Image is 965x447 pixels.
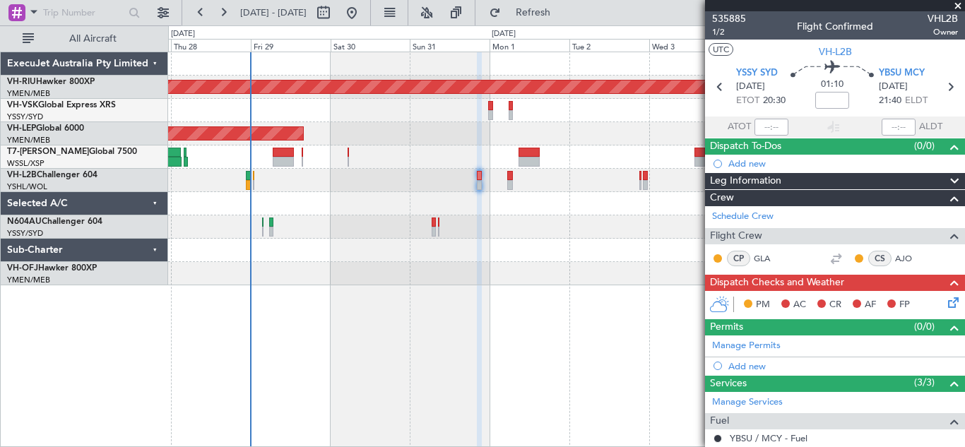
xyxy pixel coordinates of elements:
span: AC [793,298,806,312]
a: YSHL/WOL [7,181,47,192]
div: CP [727,251,750,266]
span: 01:10 [821,78,843,92]
span: Dispatch To-Dos [710,138,781,155]
span: (3/3) [914,375,935,390]
a: YMEN/MEB [7,88,50,99]
div: Fri 29 [251,39,331,52]
span: [DATE] - [DATE] [240,6,307,19]
span: T7-[PERSON_NAME] [7,148,89,156]
div: Flight Confirmed [797,19,873,34]
a: Schedule Crew [712,210,774,224]
div: Sun 31 [410,39,490,52]
span: Fuel [710,413,729,429]
span: CR [829,298,841,312]
div: Thu 28 [171,39,251,52]
span: [DATE] [879,80,908,94]
a: WSSL/XSP [7,158,45,169]
a: YMEN/MEB [7,275,50,285]
span: Owner [928,26,958,38]
span: Dispatch Checks and Weather [710,275,844,291]
a: VH-OFJHawker 800XP [7,264,97,273]
span: YBSU MCY [879,66,925,81]
span: VH-L2B [819,44,852,59]
span: Services [710,376,747,392]
span: ELDT [905,94,928,108]
a: YSSY/SYD [7,112,43,122]
span: (0/0) [914,319,935,334]
span: AF [865,298,876,312]
span: VH-L2B [7,171,37,179]
span: ETOT [736,94,759,108]
a: YMEN/MEB [7,135,50,145]
span: 21:40 [879,94,901,108]
a: VH-VSKGlobal Express XRS [7,101,116,109]
span: PM [756,298,770,312]
div: Mon 1 [490,39,569,52]
span: (0/0) [914,138,935,153]
a: VH-L2BChallenger 604 [7,171,97,179]
span: ALDT [919,120,942,134]
div: Add new [728,157,958,169]
button: All Aircraft [16,28,153,50]
a: VH-RIUHawker 800XP [7,78,95,86]
span: VH-VSK [7,101,38,109]
a: Manage Permits [712,339,781,353]
span: VH-RIU [7,78,36,86]
span: VHL2B [928,11,958,26]
div: CS [868,251,892,266]
span: VH-LEP [7,124,36,133]
span: N604AU [7,217,42,226]
a: Manage Services [712,395,783,410]
input: Trip Number [43,2,124,23]
span: FP [899,298,910,312]
div: Sat 30 [331,39,410,52]
button: UTC [709,43,733,56]
span: YSSY SYD [736,66,778,81]
a: N604AUChallenger 604 [7,217,102,226]
span: [DATE] [736,80,765,94]
a: YSSY/SYD [7,228,43,239]
span: Crew [710,190,734,206]
div: [DATE] [171,28,195,40]
span: Flight Crew [710,228,762,244]
div: [DATE] [492,28,516,40]
div: Tue 2 [569,39,649,52]
span: Permits [710,319,743,335]
button: Refresh [482,1,567,24]
span: 535885 [712,11,746,26]
div: Add new [728,360,958,372]
span: ATOT [728,120,751,134]
span: All Aircraft [37,34,149,44]
span: Refresh [504,8,563,18]
a: T7-[PERSON_NAME]Global 7500 [7,148,137,156]
a: VH-LEPGlobal 6000 [7,124,84,133]
span: 1/2 [712,26,746,38]
div: Wed 3 [649,39,729,52]
input: --:-- [754,119,788,136]
a: AJO [895,252,927,265]
a: GLA [754,252,786,265]
span: Leg Information [710,173,781,189]
span: 20:30 [763,94,786,108]
span: VH-OFJ [7,264,38,273]
a: YBSU / MCY - Fuel [730,432,807,444]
